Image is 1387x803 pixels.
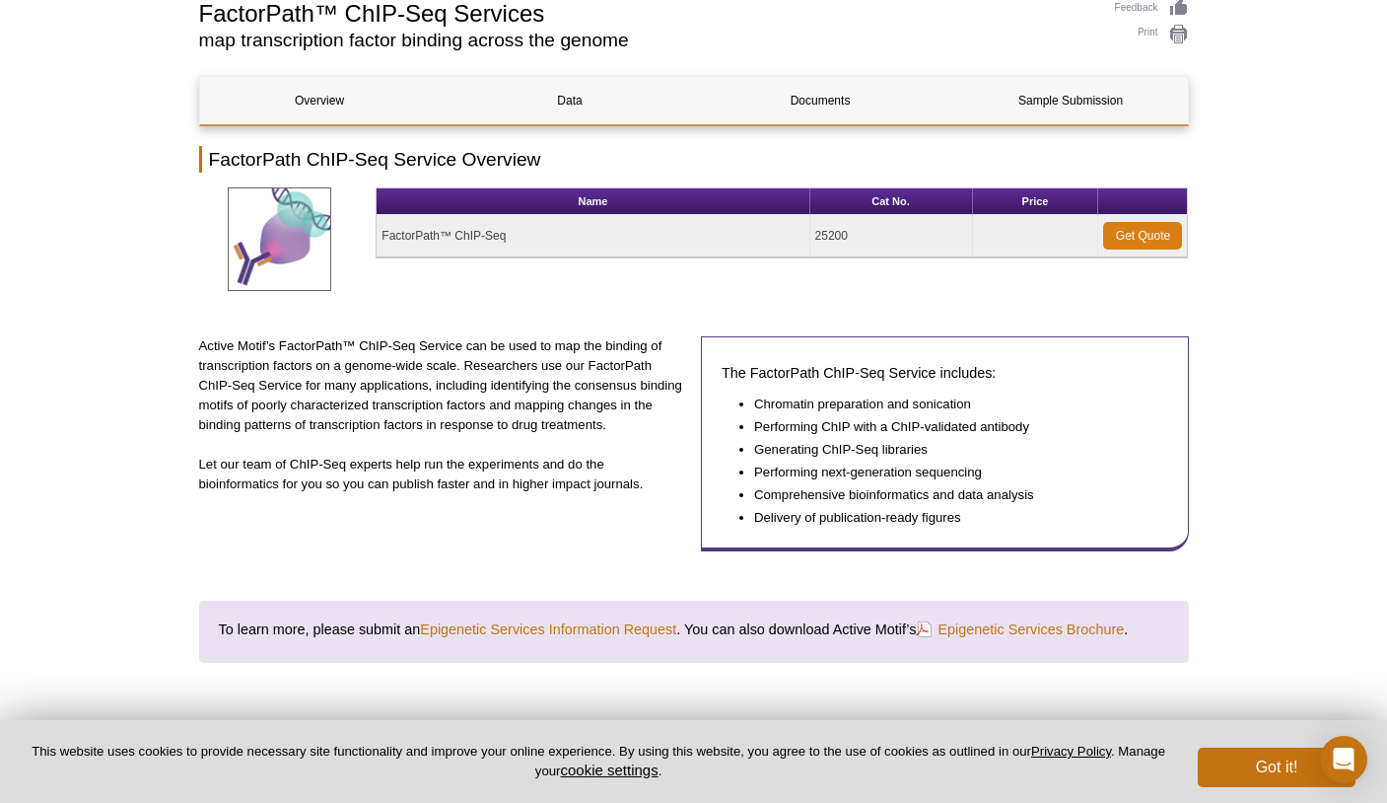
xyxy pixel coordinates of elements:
h2: FactorPath ChIP-Seq Service Overview [199,146,1189,173]
p: Active Motif’s FactorPath™ ChIP-Seq Service can be used to map the binding of transcription facto... [199,336,687,435]
a: Epigenetic Services Information Request [420,620,676,638]
li: Comprehensive bioinformatics and data analysis [754,485,1148,505]
a: Data [451,77,690,124]
th: Name [377,188,809,215]
li: Performing next-generation sequencing [754,463,1148,482]
button: Got it! [1198,748,1355,787]
a: Overview [200,77,440,124]
li: Delivery of publication-ready figures [754,508,1148,528]
li: Performing ChIP with a ChIP-validated antibody [754,417,1148,437]
th: Price [973,188,1099,215]
div: Open Intercom Messenger [1320,736,1367,783]
th: Cat No. [810,188,973,215]
p: This website uses cookies to provide necessary site functionality and improve your online experie... [32,743,1165,780]
a: Get Quote [1103,222,1182,250]
img: Transcription Factors [228,187,331,291]
h2: map transcription factor binding across the genome [199,32,1095,49]
a: Print [1115,24,1189,45]
a: Documents [701,77,940,124]
td: 25200 [810,215,973,257]
li: Chromatin preparation and sonication [754,395,1148,414]
a: Sample Submission [951,77,1191,124]
p: Let our team of ChIP-Seq experts help run the experiments and do the bioinformatics for you so yo... [199,455,687,494]
li: Generating ChIP-Seq libraries [754,440,1148,460]
button: cookie settings [560,762,658,778]
a: Privacy Policy [1031,744,1111,759]
a: Epigenetic Services Brochure [916,619,1124,640]
h3: The FactorPath ChIP-Seq Service includes: [722,361,1168,385]
td: FactorPath™ ChIP-Seq [377,215,809,257]
h4: To learn more, please submit an . You can also download Active Motif’s . [219,620,1169,638]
